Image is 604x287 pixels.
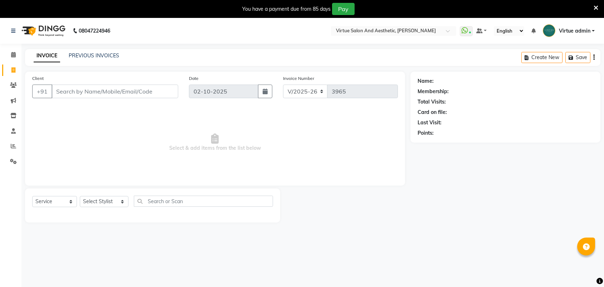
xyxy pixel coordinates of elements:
div: Card on file: [418,109,447,116]
button: Create New [521,52,562,63]
div: Points: [418,129,434,137]
a: PREVIOUS INVOICES [69,52,119,59]
div: You have a payment due from 85 days [242,5,331,13]
div: Last Visit: [418,119,442,126]
input: Search by Name/Mobile/Email/Code [52,85,178,98]
label: Invoice Number [283,75,314,82]
input: Search or Scan [134,196,273,207]
label: Client [32,75,44,82]
button: Pay [332,3,355,15]
label: Date [189,75,199,82]
span: Select & add items from the list below [32,107,398,178]
div: Membership: [418,88,449,95]
iframe: chat widget [574,258,597,280]
button: Save [565,52,590,63]
img: logo [18,21,67,41]
img: Virtue admin [543,24,555,37]
span: Virtue admin [559,27,590,35]
div: Total Visits: [418,98,446,106]
a: INVOICE [34,49,60,62]
div: Name: [418,77,434,85]
b: 08047224946 [79,21,110,41]
button: +91 [32,85,52,98]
